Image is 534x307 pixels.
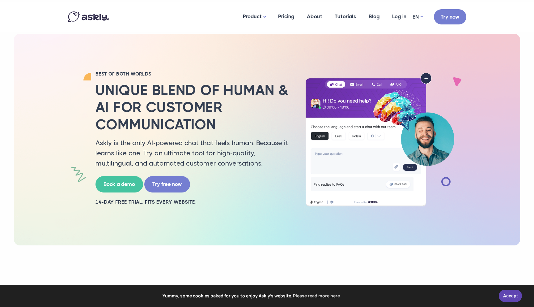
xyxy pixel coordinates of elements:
a: Tutorials [328,2,362,32]
h2: BEST OF BOTH WORLDS [95,71,290,77]
h3: Proud clients of Askly across sectors [75,283,459,297]
a: Accept [499,290,522,302]
a: Book a demo [95,176,143,192]
a: Product [237,2,272,32]
a: learn more about cookies [292,291,341,301]
h2: 14-day free trial. Fits every website. [95,199,290,205]
span: Yummy, some cookies baked for you to enjoy Askly's website. [9,291,494,301]
img: AI multilingual chat [299,73,460,206]
a: About [301,2,328,32]
a: Blog [362,2,386,32]
h2: Unique blend of human & AI for customer communication [95,82,290,133]
a: Log in [386,2,413,32]
a: Pricing [272,2,301,32]
p: Askly is the only AI-powered chat that feels human. Because it learns like one. Try an ultimate t... [95,138,290,168]
a: Try now [434,9,466,24]
a: EN [413,12,423,21]
img: Askly [68,11,109,22]
a: Try free now [144,176,190,192]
